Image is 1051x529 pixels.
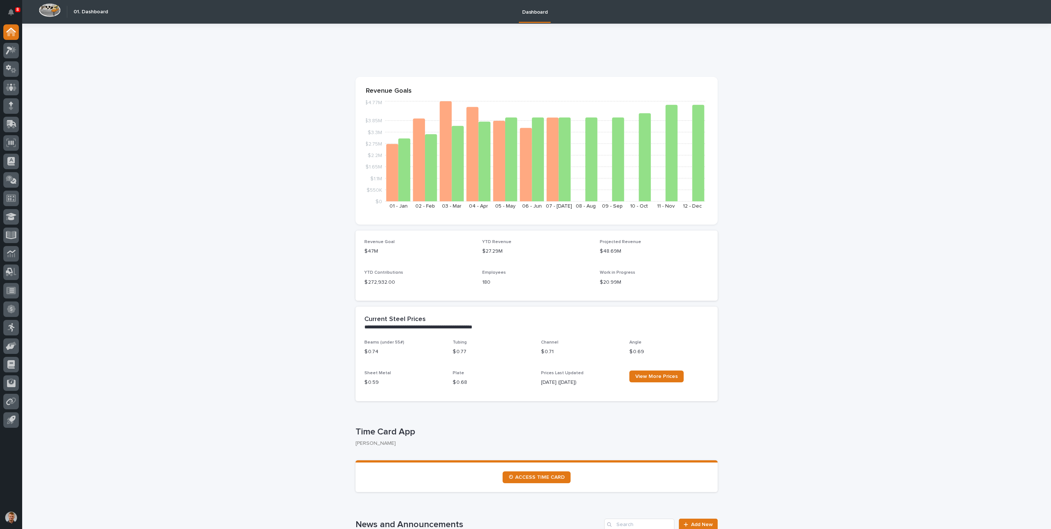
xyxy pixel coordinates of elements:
text: 01 - Jan [390,204,408,209]
p: 180 [482,279,591,286]
text: 10 - Oct [630,204,648,209]
tspan: $3.3M [368,130,382,135]
p: $ 0.59 [364,379,444,386]
p: $27.29M [482,248,591,255]
tspan: $0 [375,199,382,204]
p: $ 0.69 [629,348,709,356]
span: Beams (under 55#) [364,340,404,345]
text: 05 - May [495,204,516,209]
span: Sheet Metal [364,371,391,375]
tspan: $4.77M [365,100,382,106]
span: Employees [482,270,506,275]
text: 12 - Dec [683,204,702,209]
span: YTD Contributions [364,270,403,275]
img: Workspace Logo [39,3,61,17]
text: 04 - Apr [469,204,488,209]
p: [PERSON_NAME] [356,440,712,447]
span: Angle [629,340,642,345]
h2: 01. Dashboard [74,9,108,15]
p: $20.99M [600,279,709,286]
span: View More Prices [635,374,678,379]
span: Prices Last Updated [541,371,584,375]
h2: Current Steel Prices [364,315,426,324]
span: Plate [453,371,464,375]
button: users-avatar [3,510,19,525]
p: $ 0.71 [541,348,620,356]
a: ⏲ ACCESS TIME CARD [503,471,571,483]
text: 11 - Nov [657,204,675,209]
p: $47M [364,248,473,255]
text: 09 - Sep [602,204,623,209]
span: YTD Revenue [482,240,511,244]
text: 07 - [DATE] [546,204,572,209]
p: 8 [16,7,19,12]
span: Add New [691,522,713,527]
span: Projected Revenue [600,240,641,244]
span: Tubing [453,340,467,345]
text: 02 - Feb [415,204,435,209]
p: [DATE] ([DATE]) [541,379,620,386]
p: Time Card App [356,427,715,437]
div: Notifications8 [9,9,19,21]
tspan: $3.85M [365,119,382,124]
tspan: $550K [367,188,382,193]
span: Work in Progress [600,270,635,275]
p: $ 0.68 [453,379,532,386]
text: 06 - Jun [522,204,542,209]
p: $48.69M [600,248,709,255]
tspan: $1.65M [365,165,382,170]
tspan: $2.75M [365,141,382,147]
span: Channel [541,340,558,345]
span: ⏲ ACCESS TIME CARD [509,475,565,480]
span: Revenue Goal [364,240,395,244]
p: Revenue Goals [366,87,707,95]
p: $ 0.74 [364,348,444,356]
p: $ 0.77 [453,348,532,356]
tspan: $2.2M [368,153,382,158]
p: $ 272,932.00 [364,279,473,286]
a: View More Prices [629,371,684,382]
text: 08 - Aug [576,204,596,209]
button: Notifications [3,4,19,20]
tspan: $1.1M [370,176,382,181]
text: 03 - Mar [442,204,462,209]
